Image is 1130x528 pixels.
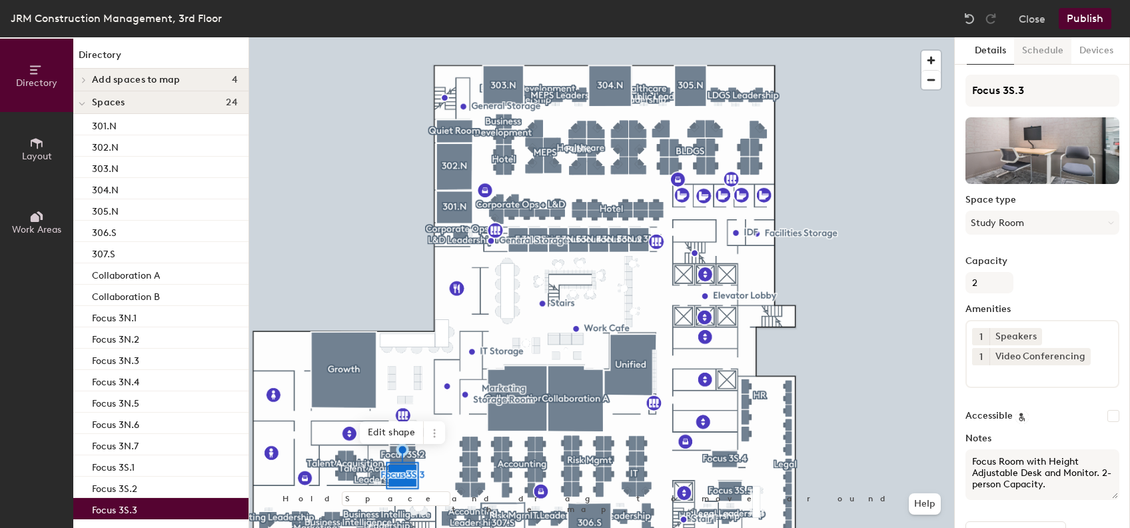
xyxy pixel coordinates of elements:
div: Speakers [989,328,1042,345]
button: Details [967,37,1014,65]
label: Capacity [965,256,1119,267]
p: Focus 3N.7 [92,437,139,452]
p: Collaboration A [92,266,160,281]
p: Focus 3N.3 [92,351,139,367]
span: 1 [979,350,983,364]
p: Focus 3N.1 [92,309,137,324]
p: 306.S [92,223,117,239]
p: Focus 3N.4 [92,373,139,388]
p: 305.N [92,202,119,217]
span: Work Areas [12,224,61,235]
span: Edit shape [360,421,424,444]
p: 302.N [92,138,119,153]
span: Directory [16,77,57,89]
label: Space type [965,195,1119,205]
p: Focus 3S.2 [92,479,137,495]
p: 303.N [92,159,119,175]
p: 301.N [92,117,117,132]
span: Spaces [92,97,125,108]
button: Devices [1071,37,1121,65]
span: 4 [232,75,238,85]
p: Focus 3N.6 [92,415,139,431]
span: Add spaces to map [92,75,181,85]
label: Amenities [965,304,1119,315]
button: Close [1019,8,1045,29]
textarea: Focus Room with Height Adjustable Desk and Monitor. 2-person Capacity. [965,449,1119,500]
span: 1 [979,330,983,344]
img: Redo [984,12,997,25]
p: Focus 3S.3 [92,501,137,516]
button: Publish [1059,8,1111,29]
button: 1 [972,348,989,365]
p: Focus 3S.1 [92,458,135,473]
button: Help [909,493,941,515]
img: Undo [963,12,976,25]
p: 307.S [92,245,115,260]
button: Study Room [965,211,1119,235]
p: 304.N [92,181,119,196]
div: Video Conferencing [989,348,1091,365]
button: Schedule [1014,37,1071,65]
img: The space named Focus 3S.3 [965,117,1119,184]
label: Accessible [965,411,1013,421]
p: Collaboration B [92,287,160,303]
div: JRM Construction Management, 3rd Floor [11,10,222,27]
h1: Directory [73,48,249,69]
p: Focus 3N.2 [92,330,139,345]
span: 24 [226,97,238,108]
span: Layout [22,151,52,162]
button: 1 [972,328,989,345]
p: Focus 3N.5 [92,394,139,409]
label: Notes [965,433,1119,444]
